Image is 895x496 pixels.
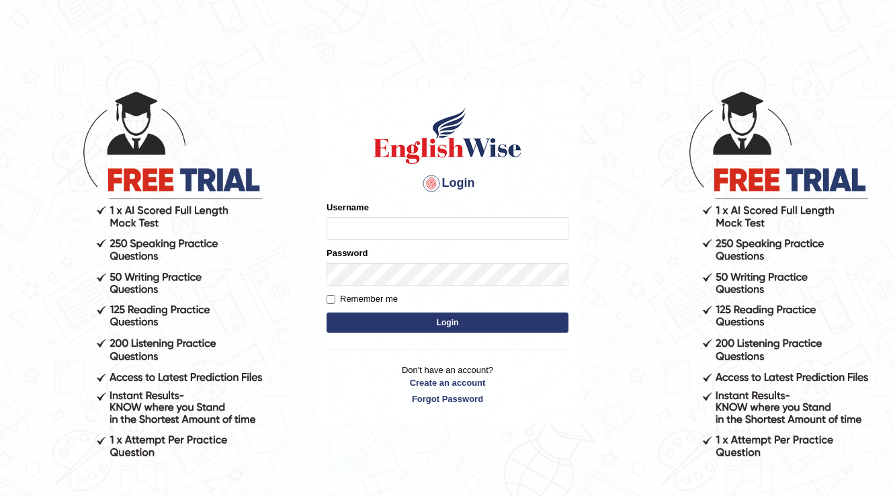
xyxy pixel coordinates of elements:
img: Logo of English Wise sign in for intelligent practice with AI [371,106,524,166]
p: Don't have an account? [327,364,568,405]
h4: Login [327,173,568,194]
label: Remember me [327,292,398,306]
a: Create an account [327,376,568,389]
input: Remember me [327,295,335,304]
label: Password [327,247,368,259]
a: Forgot Password [327,392,568,405]
button: Login [327,313,568,333]
label: Username [327,201,369,214]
